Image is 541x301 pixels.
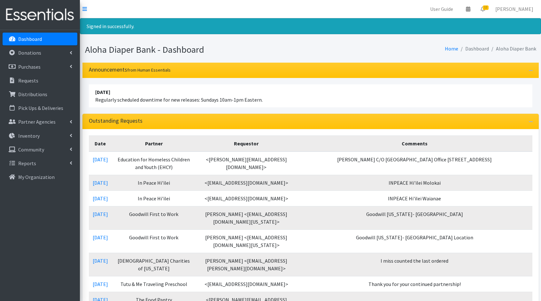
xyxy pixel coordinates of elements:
p: Dashboard [18,36,42,42]
div: Signed in successfully. [80,18,541,34]
a: 12 [475,3,490,15]
td: [PERSON_NAME] C/O [GEOGRAPHIC_DATA] Office [STREET_ADDRESS] [297,151,532,175]
a: Donations [3,46,77,59]
li: Regularly scheduled downtime for new releases: Sundays 10am-1pm Eastern. [89,84,532,107]
td: I miss counted the last ordered [297,253,532,276]
a: [DATE] [93,258,108,264]
th: Partner [112,135,196,151]
h3: Announcements [89,66,171,73]
td: Goodwill First to Work [112,229,196,253]
th: Comments [297,135,532,151]
td: INPEACE Hi'ilei Molokai [297,175,532,190]
a: Distributions [3,88,77,101]
a: Home [445,45,458,52]
a: [DATE] [93,180,108,186]
li: Aloha Diaper Bank [489,44,536,53]
td: Thank you for your continued partnership! [297,276,532,292]
td: <[EMAIL_ADDRESS][DOMAIN_NAME]> [196,175,297,190]
p: Reports [18,160,36,166]
p: Purchases [18,64,41,70]
li: Dashboard [458,44,489,53]
td: [PERSON_NAME] <[EMAIL_ADDRESS][DOMAIN_NAME][US_STATE]> [196,206,297,229]
a: Pick Ups & Deliveries [3,102,77,114]
a: [PERSON_NAME] [490,3,538,15]
a: [DATE] [93,195,108,202]
p: Requests [18,77,38,84]
a: [DATE] [93,211,108,217]
td: <[EMAIL_ADDRESS][DOMAIN_NAME]> [196,276,297,292]
td: In Peace Hi'ilei [112,190,196,206]
a: Community [3,143,77,156]
td: Tutu & Me Traveling Preschool [112,276,196,292]
p: Distributions [18,91,47,97]
td: [PERSON_NAME] <[EMAIL_ADDRESS][DOMAIN_NAME][US_STATE]> [196,229,297,253]
td: In Peace Hi'ilei [112,175,196,190]
a: Partner Agencies [3,115,77,128]
a: Inventory [3,129,77,142]
th: Requestor [196,135,297,151]
td: Goodwill [US_STATE]- [GEOGRAPHIC_DATA] [297,206,532,229]
strong: [DATE] [95,89,110,95]
p: Partner Agencies [18,119,56,125]
a: User Guide [425,3,458,15]
th: Date [89,135,112,151]
td: [PERSON_NAME] <[EMAIL_ADDRESS][PERSON_NAME][DOMAIN_NAME]> [196,253,297,276]
td: <[PERSON_NAME][EMAIL_ADDRESS][DOMAIN_NAME]> [196,151,297,175]
a: [DATE] [93,234,108,241]
h1: Aloha Diaper Bank - Dashboard [85,44,308,55]
a: Reports [3,157,77,170]
a: Dashboard [3,33,77,45]
a: [DATE] [93,281,108,287]
p: Pick Ups & Deliveries [18,105,63,111]
p: Community [18,146,44,153]
h3: Outstanding Requests [89,118,143,124]
p: My Organization [18,174,55,180]
p: Inventory [18,133,40,139]
a: [DATE] [93,156,108,163]
td: Education for Homeless Children and Youth (EHCY) [112,151,196,175]
p: Donations [18,50,41,56]
a: Requests [3,74,77,87]
span: 12 [483,5,489,10]
td: INPEACE Hi'ilei Waianae [297,190,532,206]
td: Goodwill First to Work [112,206,196,229]
img: HumanEssentials [3,4,77,26]
a: My Organization [3,171,77,183]
td: <[EMAIL_ADDRESS][DOMAIN_NAME]> [196,190,297,206]
a: Purchases [3,60,77,73]
td: Goodwill [US_STATE]- [GEOGRAPHIC_DATA] Location [297,229,532,253]
small: from Human Essentials [127,67,171,73]
td: [DEMOGRAPHIC_DATA] Charities of [US_STATE] [112,253,196,276]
